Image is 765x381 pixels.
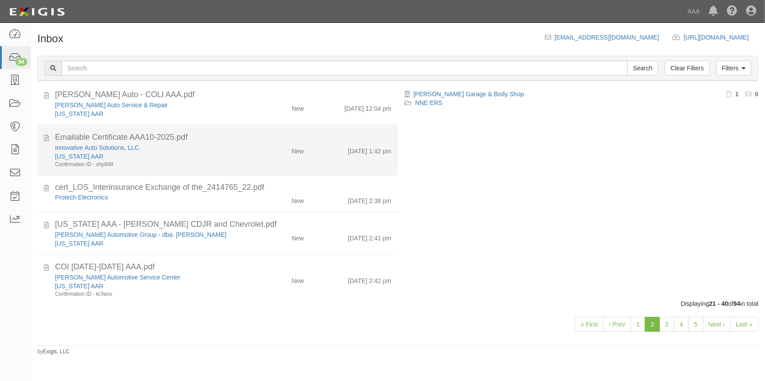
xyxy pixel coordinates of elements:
[291,143,304,156] div: New
[55,110,103,117] a: [US_STATE] AAR
[659,317,674,332] a: 3
[555,34,659,41] a: [EMAIL_ADDRESS][DOMAIN_NAME]
[37,33,63,44] h1: Inbox
[55,282,246,290] div: California AAR
[55,290,246,298] div: Confirmation ID - kr3wxv
[755,91,758,98] b: 0
[55,161,246,168] div: Confirmation ID - vhp999
[55,89,391,101] div: Mitchel Auto - COLI AAA.pdf
[348,143,391,156] div: [DATE] 1:42 pm
[43,348,70,355] a: Exigis, LLC
[631,317,646,332] a: 1
[55,283,103,290] a: [US_STATE] AAR
[55,239,246,248] div: Alabama AAR
[55,102,168,109] a: [PERSON_NAME] Auto Service & Repair
[55,273,246,282] div: Keith's Automotive Service Center
[645,317,660,332] a: 2
[674,317,689,332] a: 4
[55,194,108,201] a: Protech Electronics
[627,61,658,76] input: Search
[730,317,758,332] a: Last »
[688,317,703,332] a: 5
[348,193,391,205] div: [DATE] 2:38 pm
[415,99,442,106] a: NNE ERS
[716,61,751,76] a: Filters
[62,61,628,76] input: Search
[7,4,67,20] img: logo-5460c22ac91f19d4615b14bd174203de0afe785f0fc80cf4dbbc73dc1793850b.png
[55,144,141,151] a: Innovative Auto Solutions, LLC.
[348,230,391,243] div: [DATE] 2:41 pm
[684,34,758,41] a: [URL][DOMAIN_NAME]
[291,193,304,205] div: New
[31,299,765,308] div: Displaying of in total
[55,143,246,152] div: Innovative Auto Solutions, LLC.
[55,152,246,161] div: New Mexico AAR
[55,240,103,247] a: [US_STATE] AAR
[291,101,304,113] div: New
[575,317,603,332] a: « First
[703,317,731,332] a: Next ›
[55,231,227,238] a: [PERSON_NAME] Automotive Group - dba: [PERSON_NAME]
[348,273,391,285] div: [DATE] 2:42 pm
[683,3,704,20] a: AAA
[603,317,631,332] a: ‹ Prev
[345,101,391,113] div: [DATE] 12:04 pm
[735,91,739,98] b: 1
[733,300,740,307] b: 94
[55,274,180,281] a: [PERSON_NAME] Automotive Service Center
[15,58,27,66] div: 94
[291,273,304,285] div: New
[55,132,391,143] div: Emailable Certificate AAA10-2025.pdf
[55,261,391,273] div: COI 2025-2026 AAA.pdf
[55,101,246,109] div: Mitchel's Auto Service & Repair
[55,219,391,230] div: Alabama AAA - Hendrick CDJR and Chevrolet.pdf
[37,348,70,356] small: by
[709,300,728,307] b: 21 - 40
[55,109,246,118] div: New Mexico AAR
[291,230,304,243] div: New
[55,230,246,239] div: Hendrick Automotive Group - dba: Hendrick Chevrolet
[55,182,391,193] div: cert_LOS_Interinsurance Exchange of the_2414765_22.pdf
[413,91,524,98] a: [PERSON_NAME] Garage & Body Shop
[727,6,737,17] i: Help Center - Complianz
[55,193,246,202] div: Protech Electronics
[55,153,103,160] a: [US_STATE] AAR
[665,61,709,76] a: Clear Filters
